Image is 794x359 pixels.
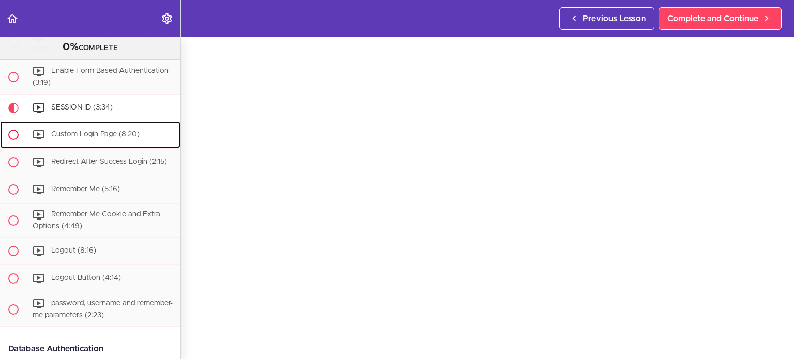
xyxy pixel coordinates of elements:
[161,12,173,25] svg: Settings Menu
[667,12,758,25] span: Complete and Continue
[559,7,654,30] a: Previous Lesson
[33,300,173,319] span: password, username and remember-me parameters (2:23)
[6,12,19,25] svg: Back to course curriculum
[51,247,96,255] span: Logout (8:16)
[659,7,782,30] a: Complete and Continue
[33,67,169,86] span: Enable Form Based Authentication (3:19)
[51,131,140,138] span: Custom Login Page (8:20)
[51,158,167,165] span: Redirect After Success Login (2:15)
[33,211,160,230] span: Remember Me Cookie and Extra Options (4:49)
[202,32,773,353] iframe: Video Player
[51,275,121,282] span: Logout Button (4:14)
[13,41,167,54] div: COMPLETE
[63,42,79,52] span: 0%
[583,12,646,25] span: Previous Lesson
[51,185,120,193] span: Remember Me (5:16)
[51,104,113,111] span: SESSION ID (3:34)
